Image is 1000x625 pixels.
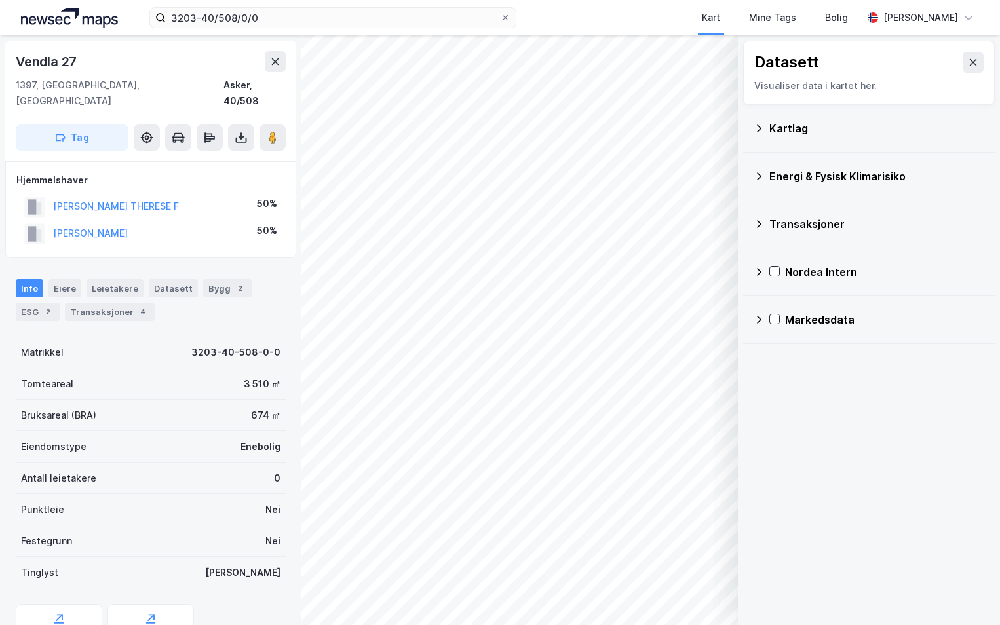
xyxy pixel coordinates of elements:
[274,470,280,486] div: 0
[257,223,277,238] div: 50%
[883,10,958,26] div: [PERSON_NAME]
[41,305,54,318] div: 2
[205,565,280,580] div: [PERSON_NAME]
[203,279,252,297] div: Bygg
[16,51,79,72] div: Vendla 27
[749,10,796,26] div: Mine Tags
[785,264,984,280] div: Nordea Intern
[251,407,280,423] div: 674 ㎡
[240,439,280,455] div: Enebolig
[166,8,500,28] input: Søk på adresse, matrikkel, gårdeiere, leietakere eller personer
[21,533,72,549] div: Festegrunn
[16,77,223,109] div: 1397, [GEOGRAPHIC_DATA], [GEOGRAPHIC_DATA]
[16,279,43,297] div: Info
[769,216,984,232] div: Transaksjoner
[21,502,64,518] div: Punktleie
[265,502,280,518] div: Nei
[754,78,984,94] div: Visualiser data i kartet her.
[223,77,286,109] div: Asker, 40/508
[21,376,73,392] div: Tomteareal
[21,565,58,580] div: Tinglyst
[769,168,984,184] div: Energi & Fysisk Klimarisiko
[702,10,720,26] div: Kart
[191,345,280,360] div: 3203-40-508-0-0
[16,124,128,151] button: Tag
[65,303,155,321] div: Transaksjoner
[48,279,81,297] div: Eiere
[21,345,64,360] div: Matrikkel
[21,439,87,455] div: Eiendomstype
[825,10,848,26] div: Bolig
[21,8,118,28] img: logo.a4113a55bc3d86da70a041830d287a7e.svg
[21,407,96,423] div: Bruksareal (BRA)
[16,303,60,321] div: ESG
[244,376,280,392] div: 3 510 ㎡
[769,121,984,136] div: Kartlag
[257,196,277,212] div: 50%
[233,282,246,295] div: 2
[87,279,144,297] div: Leietakere
[16,172,285,188] div: Hjemmelshaver
[265,533,280,549] div: Nei
[21,470,96,486] div: Antall leietakere
[934,562,1000,625] iframe: Chat Widget
[785,312,984,328] div: Markedsdata
[136,305,149,318] div: 4
[149,279,198,297] div: Datasett
[754,52,819,73] div: Datasett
